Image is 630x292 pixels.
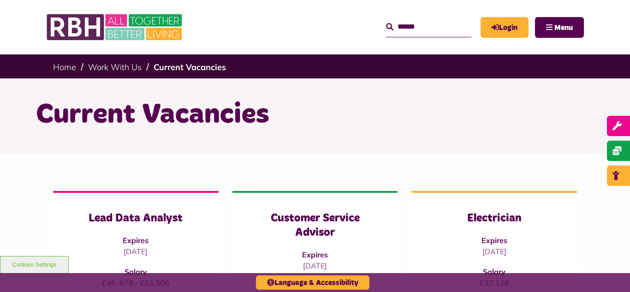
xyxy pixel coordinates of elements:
[88,62,142,72] a: Work With Us
[554,24,573,31] span: Menu
[154,62,226,72] a: Current Vacancies
[125,267,147,276] strong: Salary
[481,236,507,245] strong: Expires
[36,97,594,133] h1: Current Vacancies
[535,17,584,38] button: Navigation
[481,17,529,38] a: MyRBH
[256,275,369,290] button: Language & Accessibility
[430,246,559,257] p: [DATE]
[483,267,505,276] strong: Salary
[123,236,149,245] strong: Expires
[588,250,630,292] iframe: Netcall Web Assistant for live chat
[71,211,200,226] h3: Lead Data Analyst
[251,211,380,240] h3: Customer Service Advisor
[46,9,184,45] img: RBH
[430,211,559,226] h3: Electrician
[53,62,76,72] a: Home
[251,260,380,271] p: [DATE]
[71,246,200,257] p: [DATE]
[302,250,328,259] strong: Expires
